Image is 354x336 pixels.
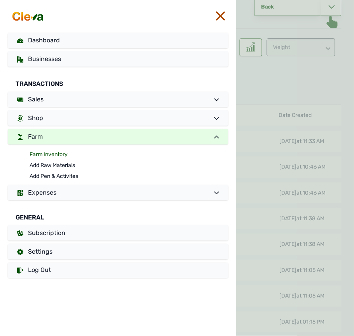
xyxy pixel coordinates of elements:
[8,51,228,67] a: Businesses
[28,248,53,255] span: Settings
[8,204,228,225] div: General
[30,160,228,171] a: Add Raw Materials
[8,110,228,126] a: Shop
[8,225,228,241] a: Subscription
[30,171,228,182] a: Add Pen & Activites
[8,33,228,48] a: Dashboard
[8,129,228,144] a: Farm
[8,244,228,259] a: Settings
[28,96,44,103] span: Sales
[28,37,60,44] span: Dashboard
[8,70,228,92] div: Transactions
[28,266,51,274] span: Log Out
[28,133,43,140] span: Farm
[28,55,61,63] span: Businesses
[28,229,65,237] span: Subscription
[30,149,228,160] a: Farm Inventory
[8,185,228,200] a: Expenses
[28,114,43,122] span: Shop
[8,92,228,107] a: Sales
[11,11,45,22] img: cleva_logo.png
[28,189,56,196] span: Expenses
